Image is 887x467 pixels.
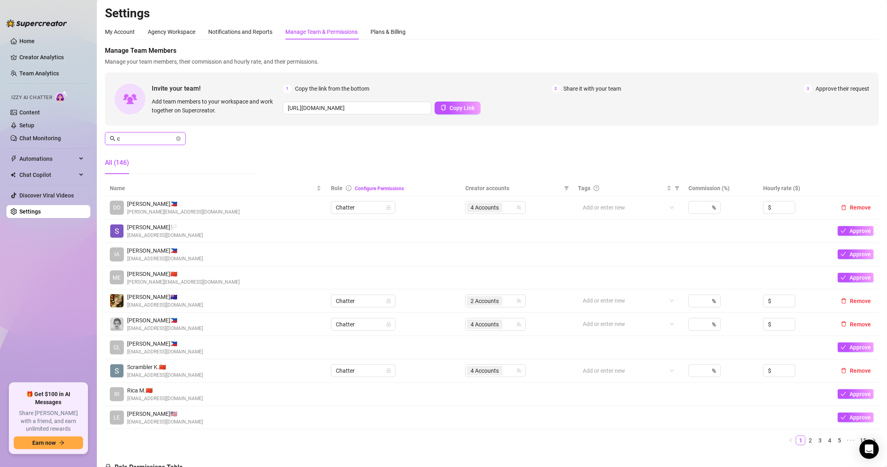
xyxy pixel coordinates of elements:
button: close-circle [176,136,181,141]
button: Remove [838,203,874,212]
span: [PERSON_NAME] 🇨🇳 [127,270,240,278]
span: 4 Accounts [471,203,499,212]
span: search [110,136,115,141]
span: [EMAIL_ADDRESS][DOMAIN_NAME] [127,372,203,379]
span: [EMAIL_ADDRESS][DOMAIN_NAME] [127,232,203,239]
span: Remove [850,204,871,211]
span: check [841,415,846,420]
span: lock [386,322,391,327]
span: [EMAIL_ADDRESS][DOMAIN_NAME] [127,418,203,426]
span: lock [386,299,391,303]
span: IA [114,250,119,259]
div: Plans & Billing [370,27,406,36]
span: Automations [19,152,77,165]
div: Manage Team & Permissions [285,27,358,36]
span: team [517,299,521,303]
span: delete [841,368,847,374]
span: ••• [844,436,857,445]
span: DO [113,203,121,212]
span: Rica M. 🇨🇳 [127,386,203,395]
button: Approve [838,249,874,259]
span: [EMAIL_ADDRESS][DOMAIN_NAME] [127,255,203,263]
span: [PERSON_NAME][EMAIL_ADDRESS][DOMAIN_NAME] [127,208,240,216]
span: Chatter [336,365,391,377]
span: 2 Accounts [467,296,502,306]
span: team [517,205,521,210]
span: delete [841,321,847,327]
a: Setup [19,122,34,129]
span: [EMAIL_ADDRESS][DOMAIN_NAME] [127,301,203,309]
span: [PERSON_NAME][EMAIL_ADDRESS][DOMAIN_NAME] [127,278,240,286]
img: Scrambler Kawi [110,364,123,378]
button: right [869,436,879,445]
span: arrow-right [59,440,65,446]
span: 🎁 Get $100 in AI Messages [14,390,83,406]
span: Remove [850,367,871,374]
span: [EMAIL_ADDRESS][DOMAIN_NAME] [127,325,203,332]
span: 4 Accounts [467,366,502,376]
span: Manage Team Members [105,46,879,56]
button: left [786,436,796,445]
div: Open Intercom Messenger [860,440,879,459]
li: 4 [825,436,835,445]
th: Hourly rate ($) [758,181,833,196]
button: Approve [838,342,874,352]
span: [PERSON_NAME] 🇵🇭 [127,199,240,208]
a: 15 [858,436,869,445]
button: Remove [838,320,874,329]
li: Previous Page [786,436,796,445]
span: filter [563,182,571,194]
span: Chatter [336,318,391,330]
span: copy [441,105,446,110]
span: Izzy AI Chatter [11,94,52,102]
span: ME [113,273,121,282]
span: 4 Accounts [467,320,502,329]
li: Next Page [869,436,879,445]
span: Tags [578,184,590,193]
span: team [517,368,521,373]
a: 5 [835,436,844,445]
img: AI Chatter [55,91,68,102]
span: Chatter [336,201,391,214]
div: Notifications and Reports [208,27,272,36]
a: Configure Permissions [355,186,404,191]
img: Audrey Elaine [110,318,123,331]
div: All (146) [105,158,129,168]
span: check [841,345,846,350]
span: thunderbolt [10,156,17,162]
span: Approve [849,228,871,234]
span: delete [841,298,847,304]
a: Content [19,109,40,116]
span: 4 Accounts [471,366,499,375]
span: Name [110,184,315,193]
img: Chat Copilot [10,172,16,178]
button: Approve [838,389,874,399]
span: Earn now [32,440,56,446]
span: Scrambler K. 🇨🇳 [127,363,203,372]
span: CL [113,343,120,352]
span: Manage your team members, their commission and hourly rate, and their permissions. [105,57,879,66]
h2: Settings [105,6,879,21]
a: 4 [825,436,834,445]
span: [EMAIL_ADDRESS][DOMAIN_NAME] [127,348,203,356]
span: Remove [850,321,871,328]
a: Team Analytics [19,70,59,77]
span: 4 Accounts [471,320,499,329]
span: 2 [552,84,561,93]
span: filter [675,186,680,191]
button: Approve [838,226,874,236]
span: [PERSON_NAME] 🇵🇭 [127,246,203,255]
span: Approve [849,391,871,397]
span: [PERSON_NAME] 🇺🇸 [127,409,203,418]
div: My Account [105,27,135,36]
a: Creator Analytics [19,51,84,64]
li: 15 [857,436,869,445]
button: Remove [838,366,874,376]
span: Chat Copilot [19,168,77,181]
span: [PERSON_NAME] 🏳️ [127,223,203,232]
span: [PERSON_NAME] 🇦🇺 [127,293,203,301]
span: [PERSON_NAME] 🇵🇭 [127,339,203,348]
span: lock [386,368,391,373]
button: Earn nowarrow-right [14,436,83,449]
